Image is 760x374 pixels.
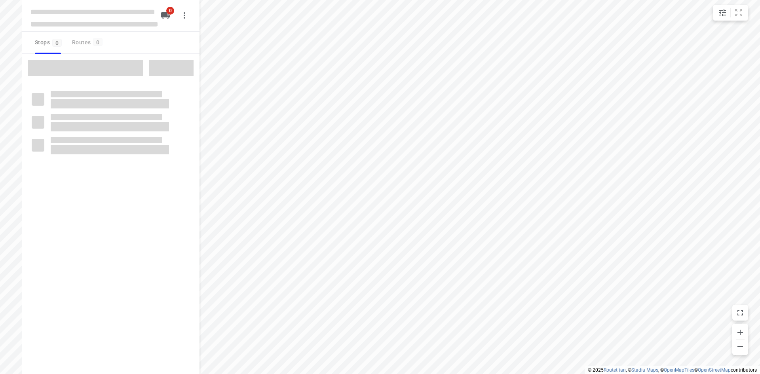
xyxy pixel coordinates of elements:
[604,367,626,373] a: Routetitan
[714,5,730,21] button: Map settings
[588,367,757,373] li: © 2025 , © , © © contributors
[631,367,658,373] a: Stadia Maps
[664,367,694,373] a: OpenMapTiles
[698,367,731,373] a: OpenStreetMap
[713,5,748,21] div: small contained button group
